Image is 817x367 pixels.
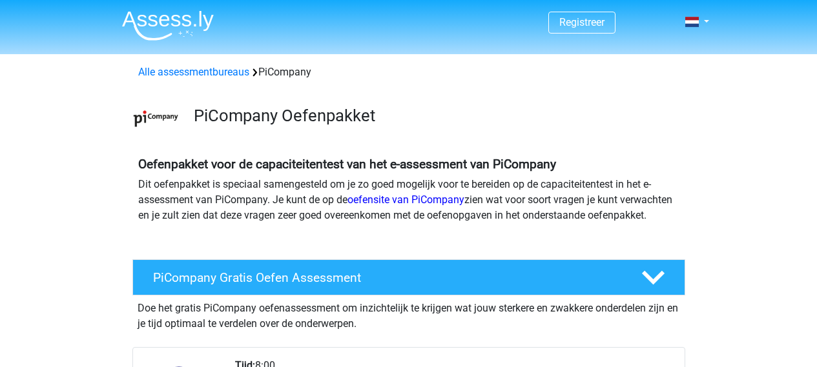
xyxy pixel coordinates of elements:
img: Assessly [122,10,214,41]
a: oefensite van PiCompany [347,193,464,206]
div: PiCompany [133,64,685,80]
a: Alle assessmentbureaus [138,66,249,78]
a: Registreer [559,16,605,28]
b: Oefenpakket voor de capaciteitentest van het e-assessment van PiCompany [138,157,556,172]
a: PiCompany Gratis Oefen Assessment [127,259,690,295]
p: Dit oefenpakket is speciaal samengesteld om je zo goed mogelijk voor te bereiden op de capaciteit... [138,177,679,223]
h3: PiCompany Oefenpakket [194,106,675,126]
div: Doe het gratis PiCompany oefenassessment om inzichtelijk te krijgen wat jouw sterkere en zwakkere... [132,295,685,332]
img: picompany.png [133,95,179,141]
h4: PiCompany Gratis Oefen Assessment [153,270,621,285]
